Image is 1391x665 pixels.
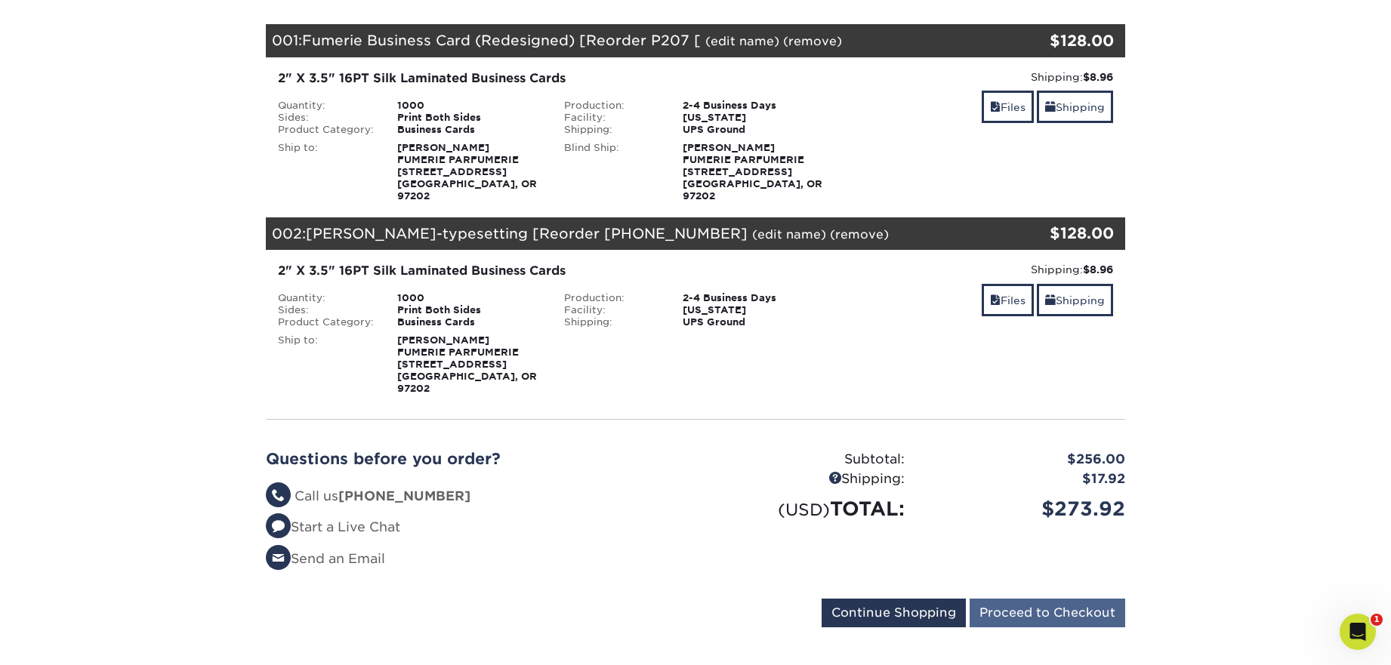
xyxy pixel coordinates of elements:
[695,494,916,523] div: TOTAL:
[267,292,386,304] div: Quantity:
[386,124,553,136] div: Business Cards
[850,262,1113,277] div: Shipping:
[671,316,838,328] div: UPS Ground
[267,112,386,124] div: Sides:
[267,142,386,202] div: Ship to:
[916,470,1137,489] div: $17.92
[278,262,827,280] div: 2" X 3.5" 16PT Silk Laminated Business Cards
[695,470,916,489] div: Shipping:
[850,69,1113,85] div: Shipping:
[267,304,386,316] div: Sides:
[397,334,537,394] strong: [PERSON_NAME] FUMERIE PARFUMERIE [STREET_ADDRESS] [GEOGRAPHIC_DATA], OR 97202
[338,488,470,503] strong: [PHONE_NUMBER]
[705,34,779,48] a: (edit name)
[386,316,553,328] div: Business Cards
[266,217,982,251] div: 002:
[553,292,672,304] div: Production:
[302,32,701,48] span: Fumerie Business Card (Redesigned) [Reorder P207 [
[1371,614,1383,626] span: 1
[386,292,553,304] div: 1000
[1045,294,1056,306] span: shipping
[553,124,672,136] div: Shipping:
[553,112,672,124] div: Facility:
[386,112,553,124] div: Print Both Sides
[822,599,966,627] input: Continue Shopping
[553,142,672,202] div: Blind Ship:
[982,29,1114,52] div: $128.00
[830,227,889,242] a: (remove)
[553,316,672,328] div: Shipping:
[671,100,838,112] div: 2-4 Business Days
[982,91,1034,123] a: Files
[671,124,838,136] div: UPS Ground
[671,304,838,316] div: [US_STATE]
[990,294,1001,306] span: files
[683,142,822,202] strong: [PERSON_NAME] FUMERIE PARFUMERIE [STREET_ADDRESS] [GEOGRAPHIC_DATA], OR 97202
[267,100,386,112] div: Quantity:
[266,551,385,566] a: Send an Email
[1083,263,1113,276] strong: $8.96
[671,112,838,124] div: [US_STATE]
[397,142,537,202] strong: [PERSON_NAME] FUMERIE PARFUMERIE [STREET_ADDRESS] [GEOGRAPHIC_DATA], OR 97202
[266,487,684,506] li: Call us
[386,304,553,316] div: Print Both Sides
[1340,614,1376,650] iframe: Intercom live chat
[267,316,386,328] div: Product Category:
[553,304,672,316] div: Facility:
[982,284,1034,316] a: Files
[970,599,1125,627] input: Proceed to Checkout
[1045,101,1056,113] span: shipping
[1037,284,1113,316] a: Shipping
[386,100,553,112] div: 1000
[778,500,830,519] small: (USD)
[553,100,672,112] div: Production:
[306,225,748,242] span: [PERSON_NAME]-typesetting [Reorder [PHONE_NUMBER]
[266,519,400,534] a: Start a Live Chat
[916,494,1137,523] div: $273.92
[752,227,826,242] a: (edit name)
[916,450,1137,470] div: $256.00
[982,222,1114,245] div: $128.00
[1037,91,1113,123] a: Shipping
[1083,71,1113,83] strong: $8.96
[990,101,1001,113] span: files
[267,124,386,136] div: Product Category:
[266,450,684,468] h2: Questions before you order?
[278,69,827,88] div: 2" X 3.5" 16PT Silk Laminated Business Cards
[267,334,386,395] div: Ship to:
[783,34,842,48] a: (remove)
[671,292,838,304] div: 2-4 Business Days
[695,450,916,470] div: Subtotal:
[266,24,982,57] div: 001:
